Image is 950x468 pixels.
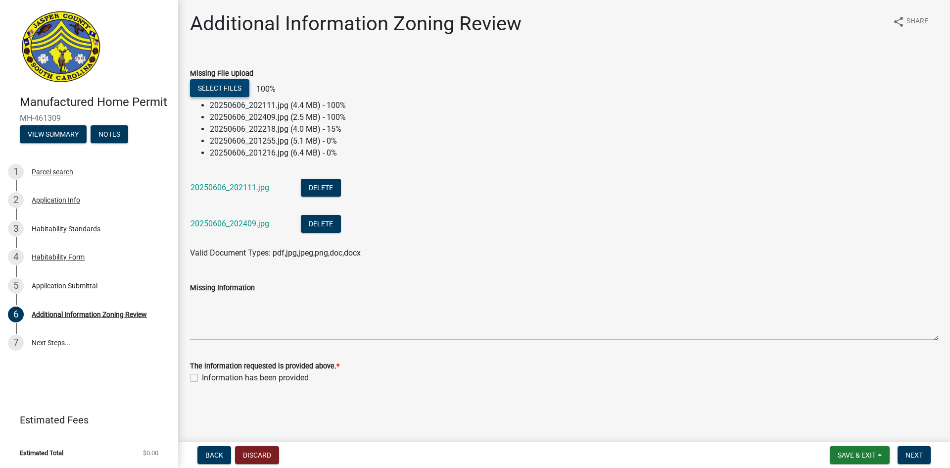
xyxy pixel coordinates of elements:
h1: Additional Information Zoning Review [190,12,522,36]
div: 7 [8,335,24,351]
label: Information has been provided [202,372,309,384]
div: 6 [8,307,24,322]
li: 20250606_202218.jpg (4.0 MB) - 15% [210,123,938,135]
span: $0.00 [143,450,158,456]
button: Back [197,446,231,464]
li: 20250606_202111.jpg (4.4 MB) - 100% [210,100,938,111]
li: 20250606_201216.jpg (6.4 MB) - 0% [210,147,938,159]
div: 5 [8,278,24,294]
button: Notes [91,125,128,143]
div: 1 [8,164,24,180]
span: Estimated Total [20,450,63,456]
button: View Summary [20,125,87,143]
a: 20250606_202409.jpg [190,219,269,228]
wm-modal-confirm: Summary [20,131,87,139]
div: Additional Information Zoning Review [32,311,147,318]
li: 20250606_202409.jpg (2.5 MB) - 100% [210,111,938,123]
span: 100% [251,84,276,94]
div: Application Submittal [32,282,97,289]
span: Save & Exit [838,451,876,459]
div: Parcel search [32,168,73,175]
label: The information requested is provided above. [190,363,339,370]
div: Habitability Standards [32,225,100,232]
span: MH-461309 [20,113,158,123]
wm-modal-confirm: Delete Document [301,220,341,229]
div: 3 [8,221,24,237]
label: Missing Information [190,285,255,292]
button: Save & Exit [830,446,890,464]
button: Discard [235,446,279,464]
li: 20250606_201255.jpg (5.1 MB) - 0% [210,135,938,147]
a: Estimated Fees [8,410,162,430]
button: Select files [190,79,249,97]
div: 2 [8,192,24,208]
div: 4 [8,249,24,265]
wm-modal-confirm: Notes [91,131,128,139]
wm-modal-confirm: Delete Document [301,184,341,193]
img: Jasper County, South Carolina [20,10,102,85]
span: Share [906,16,928,28]
span: Back [205,451,223,459]
button: shareShare [885,12,936,31]
i: share [893,16,904,28]
a: 20250606_202111.jpg [190,183,269,192]
div: Habitability Form [32,254,85,260]
button: Delete [301,215,341,233]
button: Delete [301,179,341,197]
h4: Manufactured Home Permit [20,95,170,109]
label: Missing File Upload [190,70,253,77]
button: Next [898,446,931,464]
span: Valid Document Types: pdf,jpg,jpeg,png,doc,docx [190,248,361,258]
span: Next [905,451,923,459]
div: Application Info [32,197,80,204]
